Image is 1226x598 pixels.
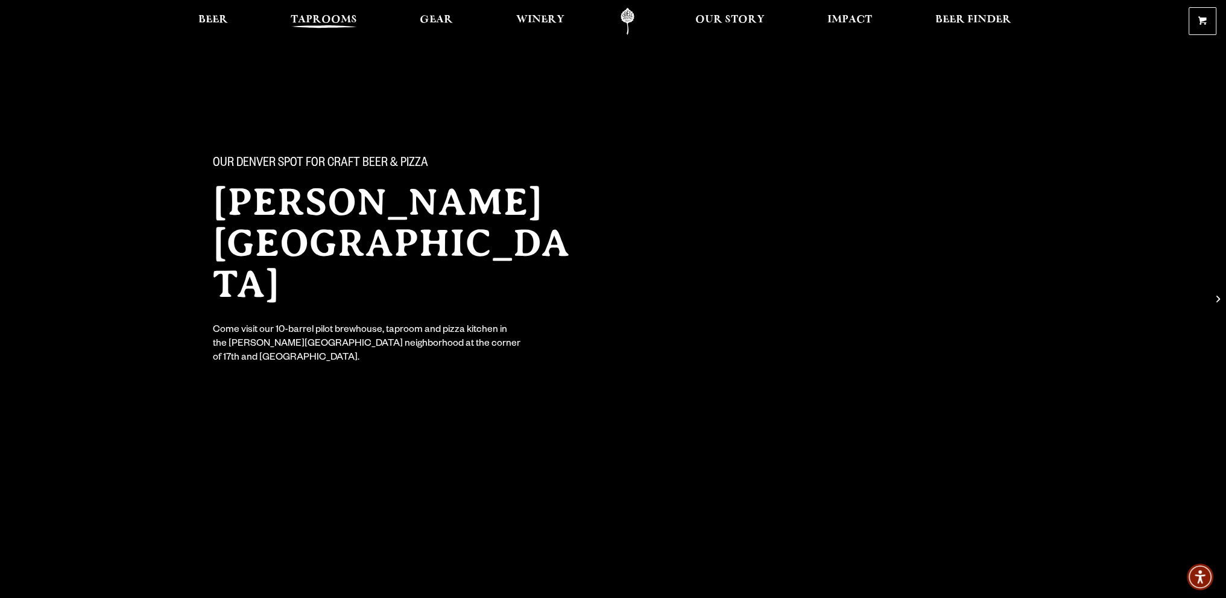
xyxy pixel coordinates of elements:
span: Our Denver spot for craft beer & pizza [213,156,428,172]
a: Gear [412,8,461,35]
div: Accessibility Menu [1187,564,1213,590]
span: Impact [827,15,872,25]
span: Beer [198,15,228,25]
a: Taprooms [283,8,365,35]
a: Our Story [687,8,773,35]
div: Come visit our 10-barrel pilot brewhouse, taproom and pizza kitchen in the [PERSON_NAME][GEOGRAPH... [213,324,522,366]
a: Odell Home [605,8,650,35]
h2: [PERSON_NAME][GEOGRAPHIC_DATA] [213,182,589,305]
span: Beer Finder [935,15,1011,25]
a: Winery [508,8,572,35]
a: Beer [191,8,236,35]
span: Our Story [695,15,765,25]
span: Taprooms [291,15,357,25]
a: Impact [820,8,880,35]
span: Winery [516,15,564,25]
a: Beer Finder [927,8,1019,35]
span: Gear [420,15,453,25]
